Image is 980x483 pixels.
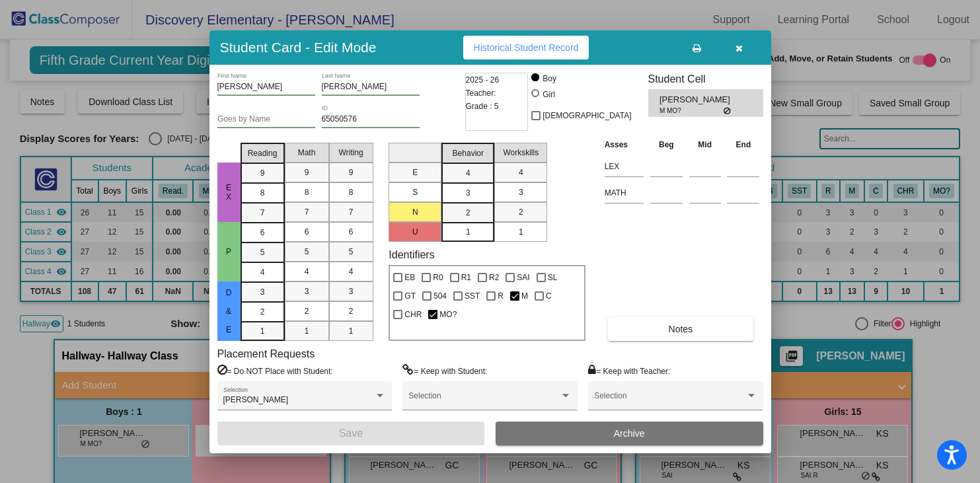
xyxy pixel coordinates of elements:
span: EX [223,183,235,202]
span: SST [465,288,480,304]
span: 2 [305,305,309,317]
span: R [498,288,504,304]
span: [PERSON_NAME] [223,395,289,404]
label: = Keep with Teacher: [588,364,670,377]
span: 2 [349,305,354,317]
span: Save [339,427,363,439]
h3: Student Card - Edit Mode [220,39,377,56]
span: Writing [338,147,363,159]
span: D & E [223,288,235,334]
span: Math [298,147,316,159]
span: 5 [260,246,265,258]
span: 3 [349,285,354,297]
span: 4 [349,266,354,278]
span: 2 [466,207,471,219]
span: Notes [669,324,693,334]
span: 7 [349,206,354,218]
span: 2025 - 26 [466,73,500,87]
span: Workskills [503,147,539,159]
div: Girl [542,89,555,100]
span: R2 [489,270,499,285]
span: R0 [433,270,443,285]
label: Identifiers [389,248,434,261]
label: Placement Requests [217,348,315,360]
th: Beg [647,137,686,152]
input: goes by name [217,115,315,124]
th: End [724,137,763,152]
span: 5 [349,246,354,258]
span: 1 [260,325,265,337]
span: M MO? [660,106,724,116]
span: 7 [305,206,309,218]
span: SAI [517,270,529,285]
span: Reading [248,147,278,159]
span: 9 [305,167,309,178]
span: 4 [519,167,523,178]
span: Teacher: [466,87,496,100]
span: 504 [433,288,447,304]
span: CHR [404,307,422,322]
span: 3 [519,186,523,198]
span: Grade : 5 [466,100,499,113]
span: 9 [260,167,265,179]
button: Archive [496,422,763,445]
span: 7 [260,207,265,219]
label: = Keep with Student: [402,364,487,377]
span: 9 [349,167,354,178]
span: Historical Student Record [474,42,579,53]
span: GT [404,288,416,304]
span: 6 [305,226,309,238]
div: Boy [542,73,556,85]
span: SL [548,270,558,285]
span: Archive [614,428,645,439]
span: [DEMOGRAPHIC_DATA] [543,108,631,124]
span: 3 [260,286,265,298]
button: Notes [608,317,753,341]
span: 8 [305,186,309,198]
span: Behavior [453,147,484,159]
span: 2 [519,206,523,218]
input: Enter ID [322,115,420,124]
span: 6 [349,226,354,238]
span: 8 [260,187,265,199]
button: Historical Student Record [463,36,589,59]
span: P [223,247,235,256]
span: R1 [461,270,471,285]
span: M [521,288,528,304]
span: MO? [439,307,457,322]
input: assessment [605,157,644,176]
input: assessment [605,183,644,203]
span: 1 [519,226,523,238]
span: 5 [305,246,309,258]
span: 8 [349,186,354,198]
span: 3 [466,187,471,199]
span: 6 [260,227,265,239]
button: Save [217,422,485,445]
span: 1 [466,226,471,238]
span: EB [404,270,415,285]
span: 1 [305,325,309,337]
th: Asses [601,137,647,152]
span: 1 [349,325,354,337]
span: 2 [260,306,265,318]
span: 4 [260,266,265,278]
span: 3 [305,285,309,297]
label: = Do NOT Place with Student: [217,364,333,377]
h3: Student Cell [648,73,763,85]
span: 4 [466,167,471,179]
span: [PERSON_NAME] [660,93,733,106]
span: 4 [305,266,309,278]
th: Mid [686,137,724,152]
span: C [546,288,552,304]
